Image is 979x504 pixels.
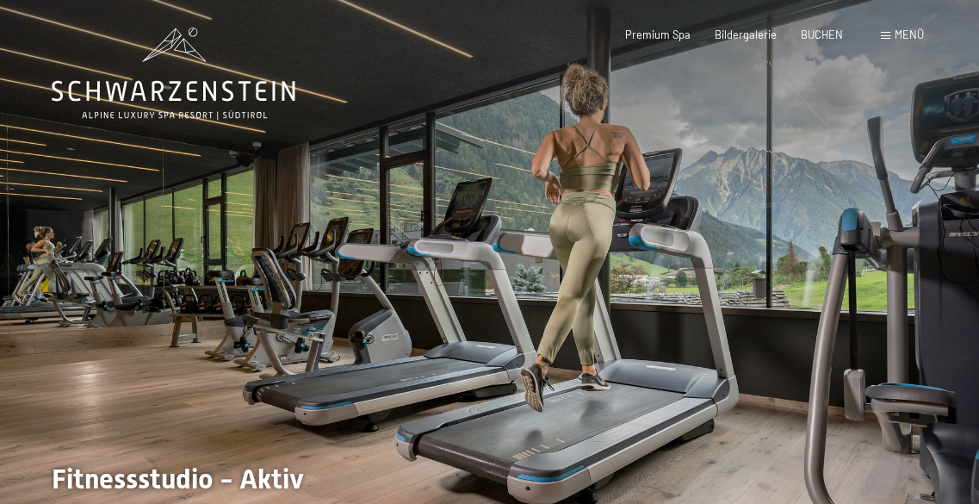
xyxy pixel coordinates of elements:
[715,28,777,41] a: Bildergalerie
[801,28,843,41] a: BUCHEN
[895,28,924,41] span: Menü
[625,28,691,41] a: Premium Spa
